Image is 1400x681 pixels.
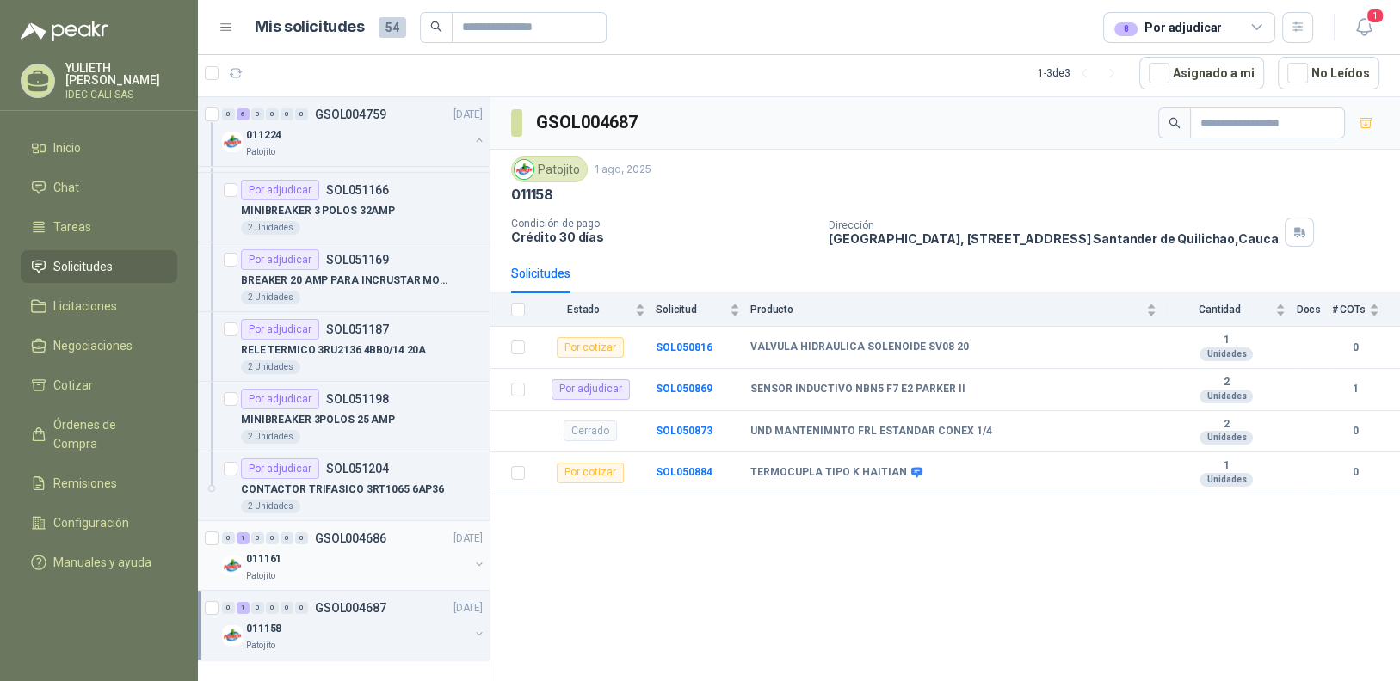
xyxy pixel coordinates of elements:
[65,62,177,86] p: YULIETH [PERSON_NAME]
[241,319,319,340] div: Por adjudicar
[656,293,750,327] th: Solicitud
[53,218,91,236] span: Tareas
[53,336,133,355] span: Negociaciones
[281,108,293,120] div: 0
[295,108,308,120] div: 0
[246,145,275,159] p: Patojito
[222,132,243,152] img: Company Logo
[198,173,490,242] a: Por adjudicarSOL051166MINIBREAKER 3 POLOS 32AMP2 Unidades
[1167,376,1286,390] b: 2
[1200,431,1253,445] div: Unidades
[1348,12,1379,43] button: 1
[21,546,177,579] a: Manuales y ayuda
[251,602,264,614] div: 0
[21,171,177,204] a: Chat
[750,383,965,396] b: SENSOR INDUCTIVO NBN5 F7 E2 PARKER II
[53,257,113,276] span: Solicitudes
[241,342,426,359] p: RELE TERMICO 3RU2136 4BB0/14 20A
[246,127,281,144] p: 011224
[1331,304,1366,316] span: # COTs
[430,21,442,33] span: search
[241,412,395,428] p: MINIBREAKER 3POLOS 25 AMP
[53,474,117,493] span: Remisiones
[1114,18,1222,37] div: Por adjudicar
[237,532,250,544] div: 1
[266,602,279,614] div: 0
[1200,473,1253,487] div: Unidades
[453,531,483,547] p: [DATE]
[241,500,300,513] div: 2 Unidades
[241,430,300,444] div: 2 Unidades
[222,104,486,159] a: 0 6 0 0 0 0 GSOL004759[DATE] Company Logo011224Patojito
[535,293,656,327] th: Estado
[453,107,483,123] p: [DATE]
[511,264,570,283] div: Solicitudes
[246,621,281,637] p: 011158
[1038,59,1126,87] div: 1 - 3 de 3
[53,138,81,157] span: Inicio
[65,89,177,100] p: IDEC CALI SAS
[281,532,293,544] div: 0
[511,156,588,182] div: Patojito
[198,451,490,521] a: Por adjudicarSOL051204CONTACTOR TRIFASICO 3RT1065 6AP362 Unidades
[557,337,624,358] div: Por cotizar
[656,425,712,437] a: SOL050873
[266,532,279,544] div: 0
[251,532,264,544] div: 0
[241,291,300,304] div: 2 Unidades
[326,254,389,266] p: SOL051169
[198,312,490,382] a: Por adjudicarSOL051187RELE TERMICO 3RU2136 4BB0/14 20A2 Unidades
[222,598,486,653] a: 0 1 0 0 0 0 GSOL004687[DATE] Company Logo011158Patojito
[241,360,300,374] div: 2 Unidades
[237,602,250,614] div: 1
[21,467,177,500] a: Remisiones
[511,186,553,204] p: 011158
[21,21,108,41] img: Logo peakr
[198,382,490,451] a: Por adjudicarSOL051198MINIBREAKER 3POLOS 25 AMP2 Unidades
[315,532,386,544] p: GSOL004686
[1366,8,1385,24] span: 1
[1331,464,1379,481] b: 0
[53,415,161,453] span: Órdenes de Compra
[535,304,632,316] span: Estado
[326,323,389,335] p: SOL051187
[315,602,386,614] p: GSOL004687
[750,466,907,480] b: TERMOCUPLA TIPO K HAITIAN
[750,425,992,439] b: UND MANTENIMNTO FRL ESTANDAR CONEX 1/4
[750,340,969,354] b: VALVULA HIDRAULICA SOLENOIDE SV08 20
[1200,347,1253,361] div: Unidades
[222,528,486,583] a: 0 1 0 0 0 0 GSOL004686[DATE] Company Logo011161Patojito
[281,602,293,614] div: 0
[237,108,250,120] div: 6
[21,506,177,539] a: Configuración
[511,230,815,244] p: Crédito 30 días
[750,304,1143,316] span: Producto
[656,341,712,353] a: SOL050816
[1331,423,1379,439] b: 0
[222,532,235,544] div: 0
[656,304,726,316] span: Solicitud
[266,108,279,120] div: 0
[21,369,177,402] a: Cotizar
[21,329,177,362] a: Negociaciones
[21,290,177,322] a: Licitaciones
[222,625,243,646] img: Company Logo
[656,466,712,478] a: SOL050884
[53,513,129,532] span: Configuración
[241,458,319,479] div: Por adjudicar
[656,383,712,395] a: SOL050869
[222,602,235,614] div: 0
[222,108,235,120] div: 0
[53,297,117,316] span: Licitaciones
[1167,459,1286,473] b: 1
[1331,340,1379,356] b: 0
[552,379,630,400] div: Por adjudicar
[1167,293,1296,327] th: Cantidad
[241,482,444,498] p: CONTACTOR TRIFASICO 3RT1065 6AP36
[326,184,389,196] p: SOL051166
[1200,390,1253,403] div: Unidades
[53,178,79,197] span: Chat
